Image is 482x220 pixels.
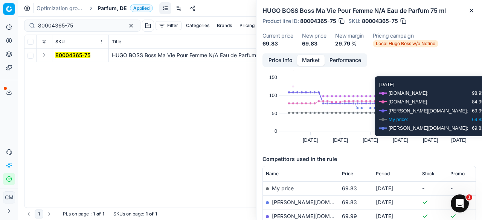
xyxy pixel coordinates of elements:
strong: of [96,211,101,217]
span: [DATE] [376,185,393,191]
strong: 1 [102,211,104,217]
nav: breadcrumb [37,5,153,12]
button: CM [3,191,15,203]
button: Expand [40,50,49,59]
text: [DATE] [363,137,378,143]
span: Title [112,39,121,45]
span: 80004365-75 [362,17,398,25]
strong: 1 [146,211,148,217]
button: 80004365-75 [55,52,90,59]
button: Market [297,55,325,66]
span: 69.99 [342,213,357,219]
a: [PERSON_NAME][DOMAIN_NAME] [272,213,359,219]
span: 80004365-75 [300,17,336,25]
span: [DATE] [376,213,393,219]
text: 50 [272,111,277,116]
h2: HUGO BOSS Boss Ma Vie Pour Femme N/A Eau de Parfum 75 ml [262,6,476,15]
button: Go to next page [45,209,54,218]
button: Expand all [40,37,49,46]
span: Promo [450,171,465,177]
text: 150 [269,74,277,80]
strong: 1 [93,211,95,217]
dt: New price [302,33,326,38]
dd: 29.79 % [335,40,364,47]
input: Search by SKU or title [38,22,120,29]
span: Local Hugo Boss w/o Notino [373,40,438,47]
text: [DATE] [303,137,318,143]
span: [DATE] [376,199,393,205]
button: Filter [156,21,182,30]
text: [DATE] [393,137,408,143]
iframe: Intercom live chat [451,194,469,212]
span: Parfum, DE [98,5,127,12]
td: - [419,181,447,195]
span: 69.83 [342,185,357,191]
text: [DATE] [423,137,438,143]
button: Pricing campaign [236,21,280,30]
h5: Competitors used in the rule [262,155,476,163]
span: Period [376,171,390,177]
button: Categories [183,21,212,30]
dd: 69.83 [302,40,326,47]
a: [PERSON_NAME][DOMAIN_NAME] [272,199,359,205]
span: Applied [130,5,153,12]
td: - [447,181,476,195]
button: Price info [264,55,297,66]
strong: of [149,211,154,217]
text: 100 [269,93,277,98]
strong: 1 [155,211,157,217]
button: Go to previous page [24,209,33,218]
dt: New margin [335,33,364,38]
text: [DATE] [333,137,348,143]
span: 69.83 [342,199,357,205]
nav: pagination [24,209,54,218]
span: HUGO BOSS Boss Ma Vie Pour Femme N/A Eau de Parfum 75 ml [112,52,271,58]
button: Performance [325,55,366,66]
span: 1 [466,194,472,200]
span: My price [272,185,294,191]
button: Brands [214,21,235,30]
button: 1 [35,209,43,218]
span: SKUs on page : [113,211,144,217]
mark: 80004365-75 [55,52,90,58]
dt: Pricing campaign [373,33,438,38]
span: Stock [422,171,435,177]
dd: 69.83 [262,40,293,47]
text: [DATE] [451,137,466,143]
a: Optimization groups [37,5,85,12]
span: Parfum, DEApplied [98,5,153,12]
span: Name [266,171,279,177]
span: PLs on page [63,211,89,217]
dt: Current price [262,33,293,38]
span: Product line ID : [262,18,299,24]
span: SKU : [348,18,360,24]
span: SKU [55,39,65,45]
div: : [63,211,104,217]
span: Price [342,171,353,177]
text: 0 [275,128,277,134]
